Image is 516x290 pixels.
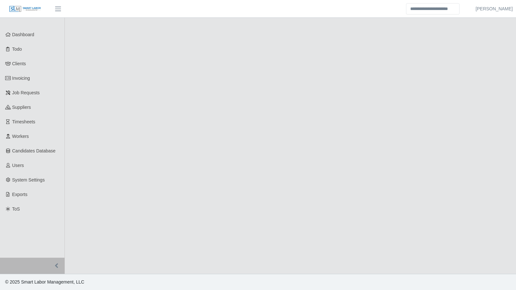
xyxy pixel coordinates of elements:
[12,192,27,197] span: Exports
[12,177,45,182] span: System Settings
[476,5,513,12] a: [PERSON_NAME]
[12,61,26,66] span: Clients
[12,105,31,110] span: Suppliers
[5,279,84,285] span: © 2025 Smart Labor Management, LLC
[12,119,35,124] span: Timesheets
[9,5,41,13] img: SLM Logo
[12,90,40,95] span: Job Requests
[12,134,29,139] span: Workers
[12,47,22,52] span: Todo
[12,206,20,212] span: ToS
[12,76,30,81] span: Invoicing
[12,148,56,153] span: Candidates Database
[406,3,460,15] input: Search
[12,163,24,168] span: Users
[12,32,35,37] span: Dashboard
